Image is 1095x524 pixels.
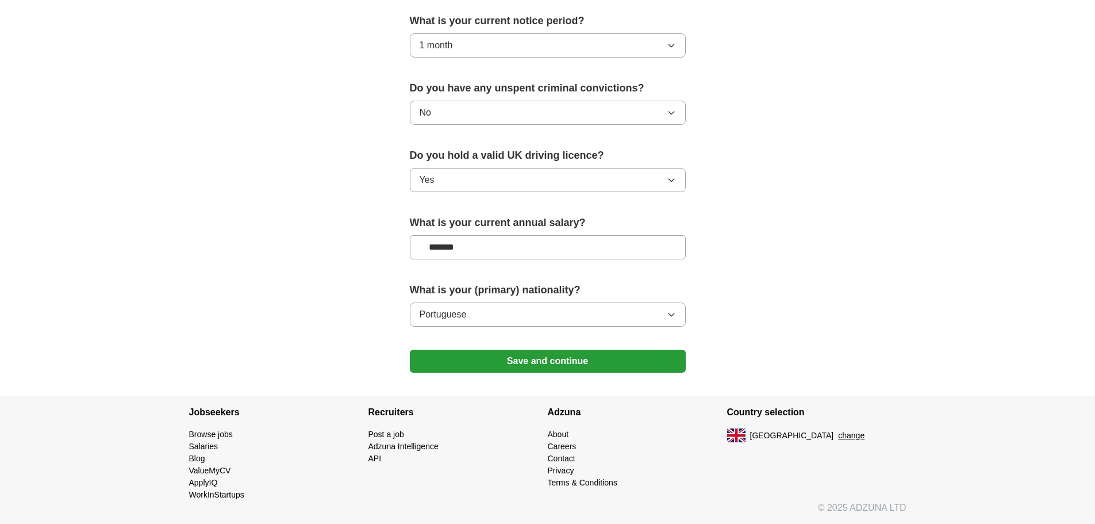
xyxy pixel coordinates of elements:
a: Post a job [368,430,404,439]
button: No [410,101,686,125]
a: Blog [189,454,205,463]
span: No [420,106,431,120]
a: WorkInStartups [189,490,244,499]
span: Yes [420,173,435,187]
a: Browse jobs [189,430,233,439]
a: About [548,430,569,439]
label: What is your (primary) nationality? [410,282,686,298]
div: © 2025 ADZUNA LTD [180,501,916,524]
a: Privacy [548,466,574,475]
label: What is your current notice period? [410,13,686,29]
a: ApplyIQ [189,478,218,487]
a: Adzuna Intelligence [368,442,439,451]
img: UK flag [727,429,746,442]
span: Portuguese [420,308,467,322]
a: Salaries [189,442,218,451]
h4: Country selection [727,396,906,429]
label: Do you have any unspent criminal convictions? [410,81,686,96]
button: Yes [410,168,686,192]
span: [GEOGRAPHIC_DATA] [750,430,834,442]
a: Careers [548,442,577,451]
label: What is your current annual salary? [410,215,686,231]
button: Save and continue [410,350,686,373]
button: Portuguese [410,303,686,327]
a: Contact [548,454,575,463]
span: 1 month [420,39,453,52]
a: ValueMyCV [189,466,231,475]
label: Do you hold a valid UK driving licence? [410,148,686,163]
button: 1 month [410,33,686,58]
a: API [368,454,382,463]
button: change [838,430,865,442]
a: Terms & Conditions [548,478,617,487]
